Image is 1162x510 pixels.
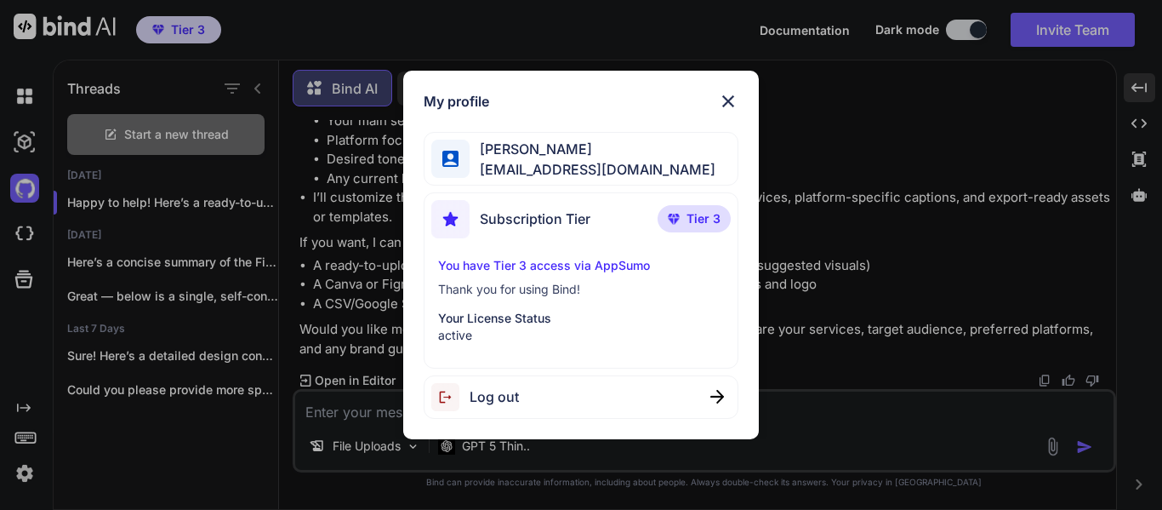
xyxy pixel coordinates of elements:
[710,390,724,404] img: close
[438,310,723,327] p: Your License Status
[438,257,723,274] p: You have Tier 3 access via AppSumo
[442,151,459,167] img: profile
[438,327,723,344] p: active
[668,214,680,224] img: premium
[470,159,715,180] span: [EMAIL_ADDRESS][DOMAIN_NAME]
[431,383,470,411] img: logout
[686,210,721,227] span: Tier 3
[718,91,738,112] img: close
[470,139,715,159] span: [PERSON_NAME]
[470,387,519,407] span: Log out
[480,209,590,229] span: Subscription Tier
[438,281,723,298] p: Thank you for using Bind!
[431,200,470,238] img: subscription
[424,91,489,112] h1: My profile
